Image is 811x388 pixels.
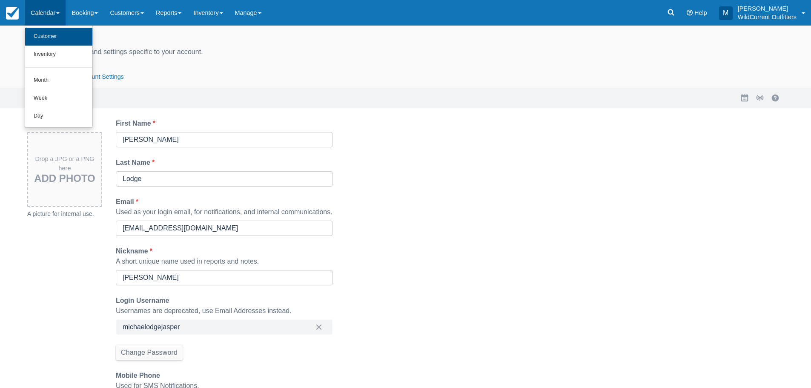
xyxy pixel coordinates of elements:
p: [PERSON_NAME] [738,4,797,13]
button: Account Settings [73,67,129,87]
div: Usernames are deprecated, use Email Addresses instead. [116,306,332,316]
a: Week [25,89,92,107]
span: Help [694,9,707,16]
p: WildCurrent Outfitters [738,13,797,21]
label: Mobile Phone [116,371,163,381]
span: Used as your login email, for notifications, and internal communications. [116,208,332,216]
div: A short unique name used in reports and notes. [116,256,332,267]
div: Drop a JPG or a PNG here [28,155,101,184]
a: Month [25,72,92,89]
div: A picture for internal use. [27,209,102,219]
label: Email [116,197,142,207]
a: Day [25,107,92,125]
label: Last Name [116,158,158,168]
i: Help [687,10,693,16]
div: Manage your profile and settings specific to your account. [27,47,784,57]
ul: Calendar [25,26,93,128]
label: Login Username [116,296,172,306]
button: Change Password [116,345,183,360]
label: First Name [116,118,159,129]
div: M [719,6,733,20]
a: Customer [25,28,92,46]
img: checkfront-main-nav-mini-logo.png [6,7,19,20]
label: Nickname [116,246,156,256]
h3: Add Photo [32,173,98,184]
a: Inventory [25,46,92,63]
div: Profile [27,31,784,45]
